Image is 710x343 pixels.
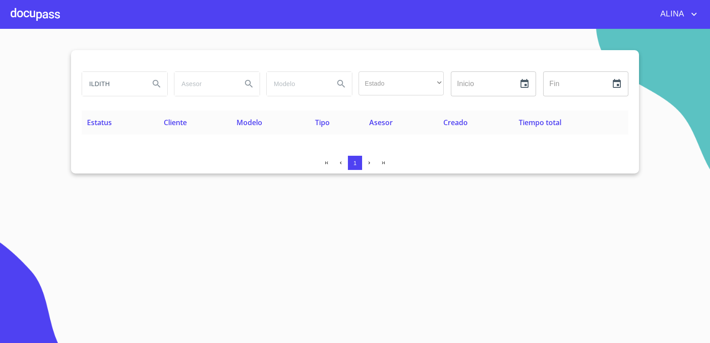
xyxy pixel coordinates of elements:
[146,73,167,95] button: Search
[654,7,689,21] span: ALINA
[443,118,468,127] span: Creado
[237,118,262,127] span: Modelo
[519,118,561,127] span: Tiempo total
[348,156,362,170] button: 1
[164,118,187,127] span: Cliente
[353,160,356,166] span: 1
[267,72,327,96] input: search
[238,73,260,95] button: Search
[654,7,699,21] button: account of current user
[82,72,142,96] input: search
[174,72,235,96] input: search
[359,71,444,95] div: ​
[331,73,352,95] button: Search
[315,118,330,127] span: Tipo
[87,118,112,127] span: Estatus
[369,118,393,127] span: Asesor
